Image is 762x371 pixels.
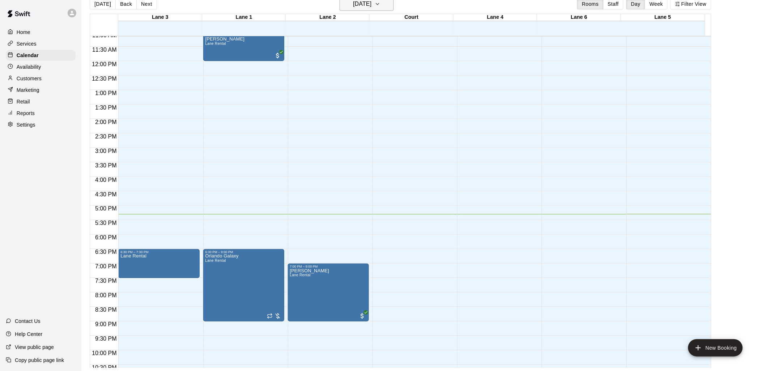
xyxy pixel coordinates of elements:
[93,307,119,313] span: 8:30 PM
[90,47,119,53] span: 11:30 AM
[6,119,76,130] a: Settings
[90,365,118,371] span: 10:30 PM
[90,61,118,67] span: 12:00 PM
[6,73,76,84] a: Customers
[6,61,76,72] a: Availability
[454,14,537,21] div: Lane 4
[17,110,35,117] p: Reports
[15,357,64,364] p: Copy public page link
[15,331,42,338] p: Help Center
[93,249,119,255] span: 6:30 PM
[205,42,226,46] span: Lane Rental
[93,220,119,226] span: 5:30 PM
[118,14,202,21] div: Lane 3
[93,191,119,197] span: 4:30 PM
[17,86,39,94] p: Marketing
[90,350,118,357] span: 10:00 PM
[93,278,119,284] span: 7:30 PM
[6,50,76,61] a: Calendar
[688,339,743,357] button: add
[6,85,76,95] a: Marketing
[93,119,119,125] span: 2:00 PM
[93,336,119,342] span: 9:30 PM
[203,249,284,321] div: 6:30 PM – 9:00 PM: Orlando Galaxy
[17,40,37,47] p: Services
[290,265,367,268] div: 7:00 PM – 9:00 PM
[205,250,282,254] div: 6:30 PM – 9:00 PM
[15,344,54,351] p: View public page
[6,96,76,107] a: Retail
[621,14,705,21] div: Lane 5
[17,75,42,82] p: Customers
[17,52,39,59] p: Calendar
[286,14,370,21] div: Lane 2
[202,14,286,21] div: Lane 1
[6,108,76,119] a: Reports
[6,38,76,49] a: Services
[93,162,119,169] span: 3:30 PM
[370,14,454,21] div: Court
[93,133,119,140] span: 2:30 PM
[290,273,311,277] span: Lane Rental
[93,105,119,111] span: 1:30 PM
[93,321,119,328] span: 9:00 PM
[359,312,366,320] span: All customers have paid
[205,259,226,263] span: Lane Rental
[15,317,41,325] p: Contact Us
[6,27,76,38] a: Home
[267,313,273,319] span: Recurring event
[537,14,621,21] div: Lane 6
[93,177,119,183] span: 4:00 PM
[120,250,197,254] div: 6:30 PM – 7:30 PM
[90,76,118,82] span: 12:30 PM
[93,206,119,212] span: 5:00 PM
[93,235,119,241] span: 6:00 PM
[93,293,119,299] span: 8:00 PM
[17,121,35,128] p: Settings
[93,90,119,96] span: 1:00 PM
[118,249,199,278] div: 6:30 PM – 7:30 PM: Lane Rental
[17,63,41,71] p: Availability
[17,29,30,36] p: Home
[274,52,281,59] span: All customers have paid
[203,32,284,61] div: 11:00 AM – 12:00 PM: Poonam Banerjee
[17,98,30,105] p: Retail
[93,264,119,270] span: 7:00 PM
[288,264,369,321] div: 7:00 PM – 9:00 PM: Rudraneel
[93,148,119,154] span: 3:00 PM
